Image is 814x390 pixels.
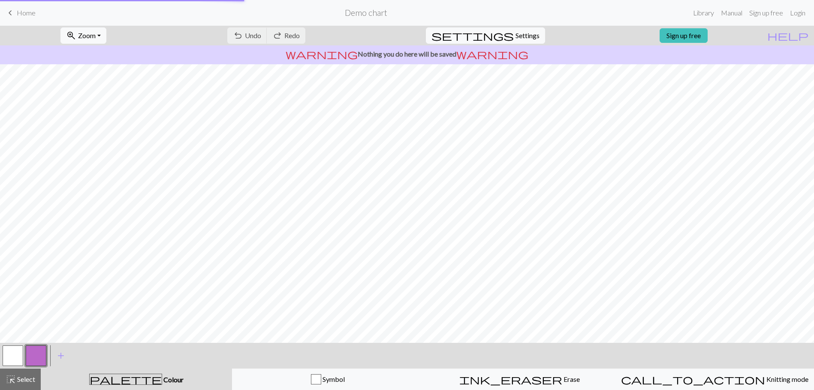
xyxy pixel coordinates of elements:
span: Home [17,9,36,17]
span: warning [286,48,358,60]
button: Erase [424,369,615,390]
button: Knitting mode [615,369,814,390]
span: keyboard_arrow_left [5,7,15,19]
span: Erase [562,375,580,383]
span: call_to_action [621,373,765,385]
span: Symbol [321,375,345,383]
i: Settings [431,30,514,41]
span: ink_eraser [459,373,562,385]
span: highlight_alt [6,373,16,385]
span: add [56,350,66,362]
a: Sign up free [746,4,787,21]
span: settings [431,30,514,42]
button: Colour [41,369,232,390]
span: help [767,30,808,42]
a: Sign up free [660,28,708,43]
span: Knitting mode [765,375,808,383]
button: SettingsSettings [426,27,545,44]
span: Colour [162,375,184,384]
span: zoom_in [66,30,76,42]
p: Nothing you do here will be saved [3,49,811,59]
span: palette [90,373,162,385]
a: Login [787,4,809,21]
span: Settings [516,30,540,41]
h2: Demo chart [345,8,387,18]
button: Symbol [232,369,424,390]
span: Zoom [78,31,96,39]
span: warning [456,48,528,60]
a: Library [690,4,718,21]
a: Home [5,6,36,20]
button: Zoom [60,27,106,44]
a: Manual [718,4,746,21]
span: Select [16,375,35,383]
